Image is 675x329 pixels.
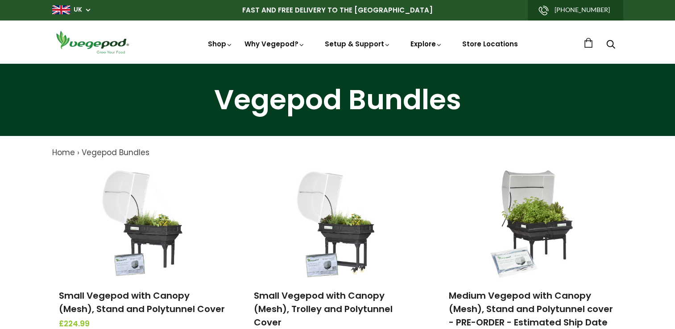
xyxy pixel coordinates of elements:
[254,289,393,329] a: Small Vegepod with Canopy (Mesh), Trolley and Polytunnel Cover
[325,39,391,49] a: Setup & Support
[77,147,79,158] span: ›
[290,168,384,279] img: Small Vegepod with Canopy (Mesh), Trolley and Polytunnel Cover
[52,29,133,55] img: Vegepod
[462,39,518,49] a: Store Locations
[59,289,225,315] a: Small Vegepod with Canopy (Mesh), Stand and Polytunnel Cover
[208,39,233,49] a: Shop
[74,5,82,14] a: UK
[11,86,664,114] h1: Vegepod Bundles
[52,147,75,158] a: Home
[95,168,189,279] img: Small Vegepod with Canopy (Mesh), Stand and Polytunnel Cover
[82,147,149,158] a: Vegepod Bundles
[410,39,443,49] a: Explore
[606,41,615,50] a: Search
[52,5,70,14] img: gb_large.png
[486,168,580,279] img: Medium Vegepod with Canopy (Mesh), Stand and Polytunnel cover - PRE-ORDER - Estimated Ship Date S...
[52,147,623,159] nav: breadcrumbs
[244,39,305,49] a: Why Vegepod?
